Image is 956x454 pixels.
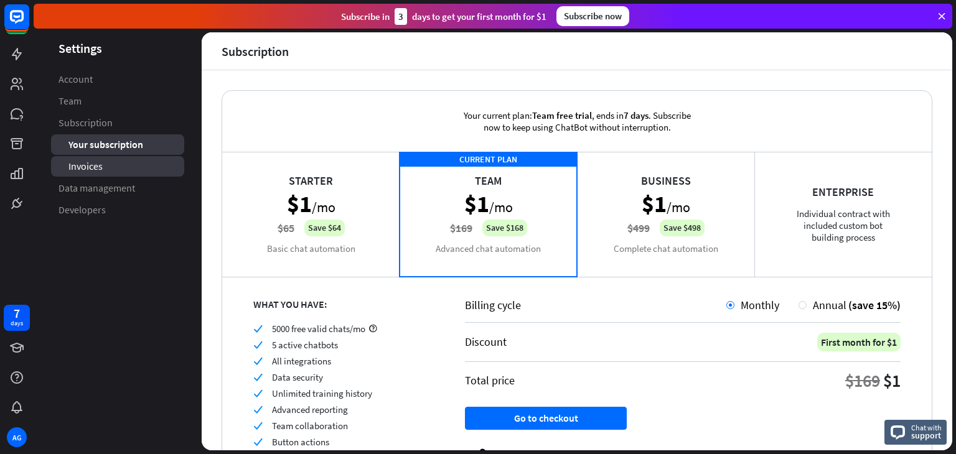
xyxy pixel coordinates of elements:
[253,421,263,430] i: check
[532,109,592,121] span: Team free trial
[222,44,289,58] div: Subscription
[272,404,348,415] span: Advanced reporting
[465,335,507,349] div: Discount
[59,95,82,108] span: Team
[911,430,942,441] span: support
[272,420,348,432] span: Team collaboration
[51,91,184,111] a: Team
[272,436,329,448] span: Button actions
[59,182,135,195] span: Data management
[845,369,880,392] div: $169
[253,405,263,414] i: check
[51,113,184,133] a: Subscription
[4,305,30,331] a: 7 days
[911,422,942,433] span: Chat with
[59,203,106,216] span: Developers
[817,333,901,351] div: First month for $1
[253,356,263,366] i: check
[253,389,263,398] i: check
[272,371,323,383] span: Data security
[272,355,331,367] span: All integrations
[14,308,20,319] div: 7
[51,200,184,220] a: Developers
[68,138,143,151] span: Your subscription
[253,340,263,350] i: check
[10,5,47,42] button: Open LiveChat chat widget
[253,373,263,382] i: check
[624,109,649,121] span: 7 days
[341,8,546,25] div: Subscribe in days to get your first month for $1
[51,69,184,90] a: Account
[11,319,23,328] div: days
[51,156,184,177] a: Invoices
[556,6,629,26] div: Subscribe now
[68,160,103,173] span: Invoices
[253,298,434,310] div: WHAT YOU HAVE:
[395,8,407,25] div: 3
[848,298,901,312] span: (save 15%)
[465,298,726,312] div: Billing cycle
[59,116,113,129] span: Subscription
[272,323,365,335] span: 5000 free valid chats/mo
[443,91,711,152] div: Your current plan: , ends in . Subscribe now to keep using ChatBot without interruption.
[7,427,27,447] div: AG
[465,373,515,387] div: Total price
[51,178,184,198] a: Data management
[272,387,372,399] span: Unlimited training history
[253,437,263,447] i: check
[883,369,901,392] div: $1
[34,40,202,57] header: Settings
[59,73,93,86] span: Account
[813,298,846,312] span: Annual
[272,339,338,351] span: 5 active chatbots
[465,407,627,430] button: Go to checkout
[741,298,779,312] span: Monthly
[253,324,263,333] i: check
